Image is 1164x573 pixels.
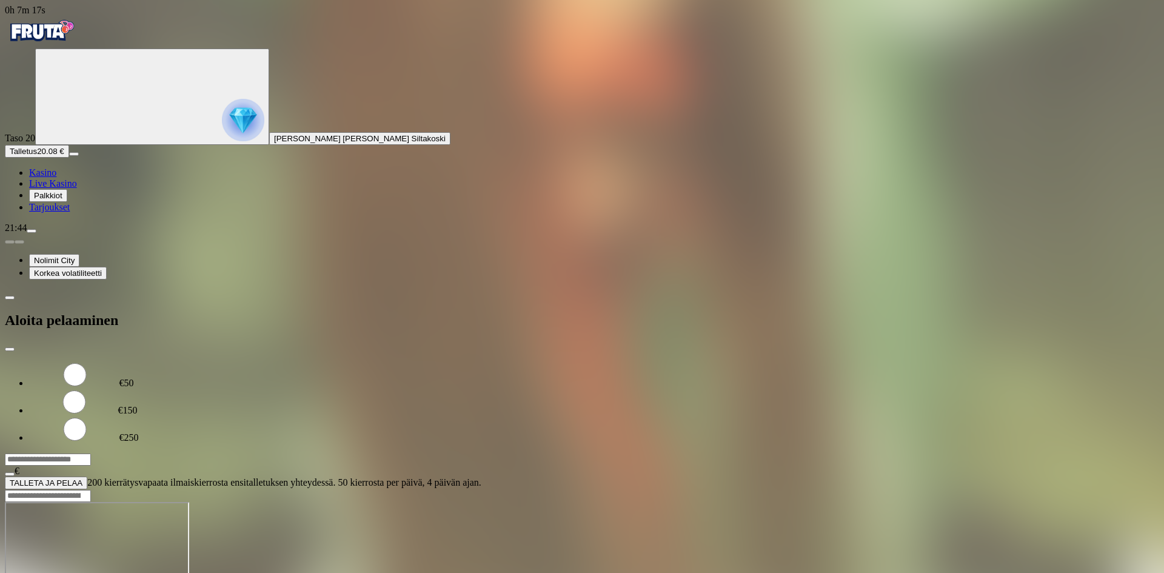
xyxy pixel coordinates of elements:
[69,152,79,156] button: menu
[119,378,134,388] label: €50
[5,133,35,143] span: Taso 20
[34,191,62,200] span: Palkkiot
[5,5,45,15] span: user session time
[5,296,15,300] button: chevron-left icon
[5,312,1159,329] h2: Aloita pelaaminen
[29,202,70,212] a: Tarjoukset
[37,147,64,156] span: 20.08 €
[34,269,102,278] span: Korkea volatiliteetti
[29,189,67,202] button: Palkkiot
[5,38,78,48] a: Fruta
[34,256,75,265] span: Nolimit City
[269,132,450,145] button: [PERSON_NAME] [PERSON_NAME] Siltakoski
[118,405,138,415] label: €150
[222,99,264,141] img: reward progress
[29,167,56,178] a: Kasino
[15,240,24,244] button: next slide
[5,347,15,351] button: close
[5,490,91,502] input: Search
[15,466,19,476] span: €
[119,432,139,443] label: €250
[5,223,27,233] span: 21:44
[5,16,1159,213] nav: Primary
[35,49,269,145] button: reward progress
[29,267,107,280] button: Korkea volatiliteetti
[5,16,78,46] img: Fruta
[5,477,87,489] button: TALLETA JA PELAA
[29,254,79,267] button: Nolimit City
[27,229,36,233] button: menu
[5,145,69,158] button: Talletusplus icon20.08 €
[5,472,15,476] button: eye icon
[5,167,1159,213] nav: Main menu
[29,178,77,189] a: Live Kasino
[274,134,446,143] span: [PERSON_NAME] [PERSON_NAME] Siltakoski
[87,477,481,488] span: 200 kierrätysvapaata ilmaiskierrosta ensitalletuksen yhteydessä. 50 kierrosta per päivä, 4 päivän...
[10,147,37,156] span: Talletus
[10,478,82,488] span: TALLETA JA PELAA
[5,240,15,244] button: prev slide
